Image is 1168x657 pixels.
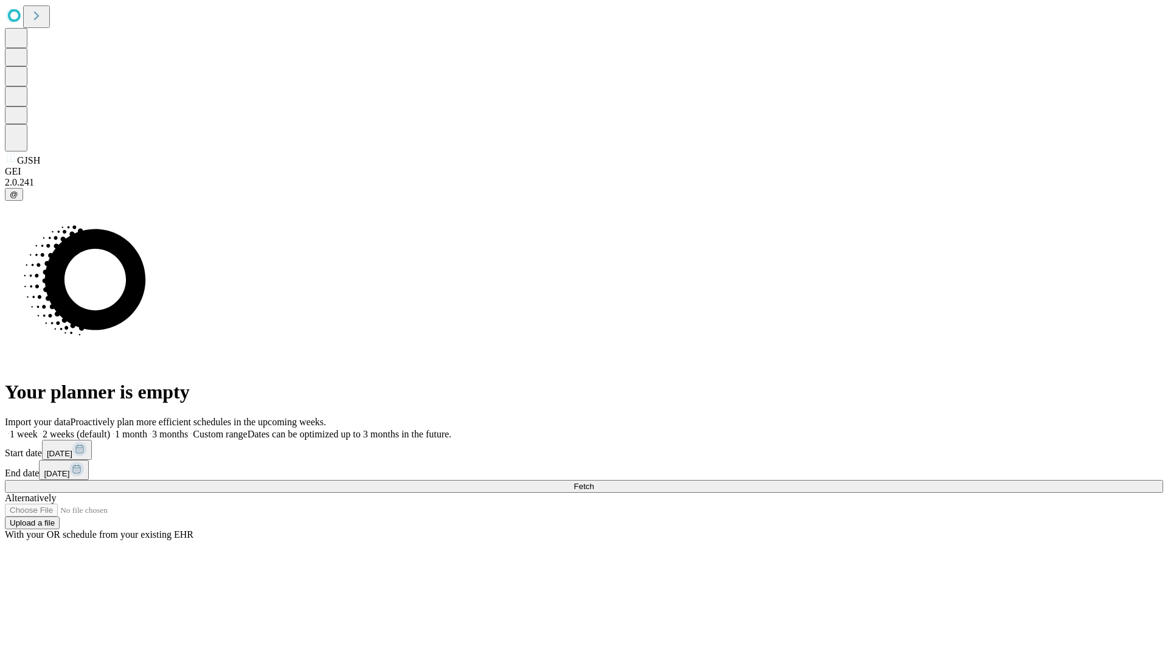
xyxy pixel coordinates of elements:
span: [DATE] [44,469,69,478]
span: @ [10,190,18,199]
h1: Your planner is empty [5,381,1163,403]
span: Dates can be optimized up to 3 months in the future. [248,429,451,439]
span: 3 months [152,429,188,439]
span: Import your data [5,417,71,427]
button: Fetch [5,480,1163,493]
span: Fetch [574,482,594,491]
span: With your OR schedule from your existing EHR [5,529,193,540]
span: 1 week [10,429,38,439]
div: 2.0.241 [5,177,1163,188]
span: [DATE] [47,449,72,458]
button: @ [5,188,23,201]
button: [DATE] [42,440,92,460]
span: Alternatively [5,493,56,503]
span: 1 month [115,429,147,439]
span: Proactively plan more efficient schedules in the upcoming weeks. [71,417,326,427]
div: End date [5,460,1163,480]
span: Custom range [193,429,247,439]
div: GEI [5,166,1163,177]
button: [DATE] [39,460,89,480]
span: GJSH [17,155,40,165]
button: Upload a file [5,516,60,529]
div: Start date [5,440,1163,460]
span: 2 weeks (default) [43,429,110,439]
